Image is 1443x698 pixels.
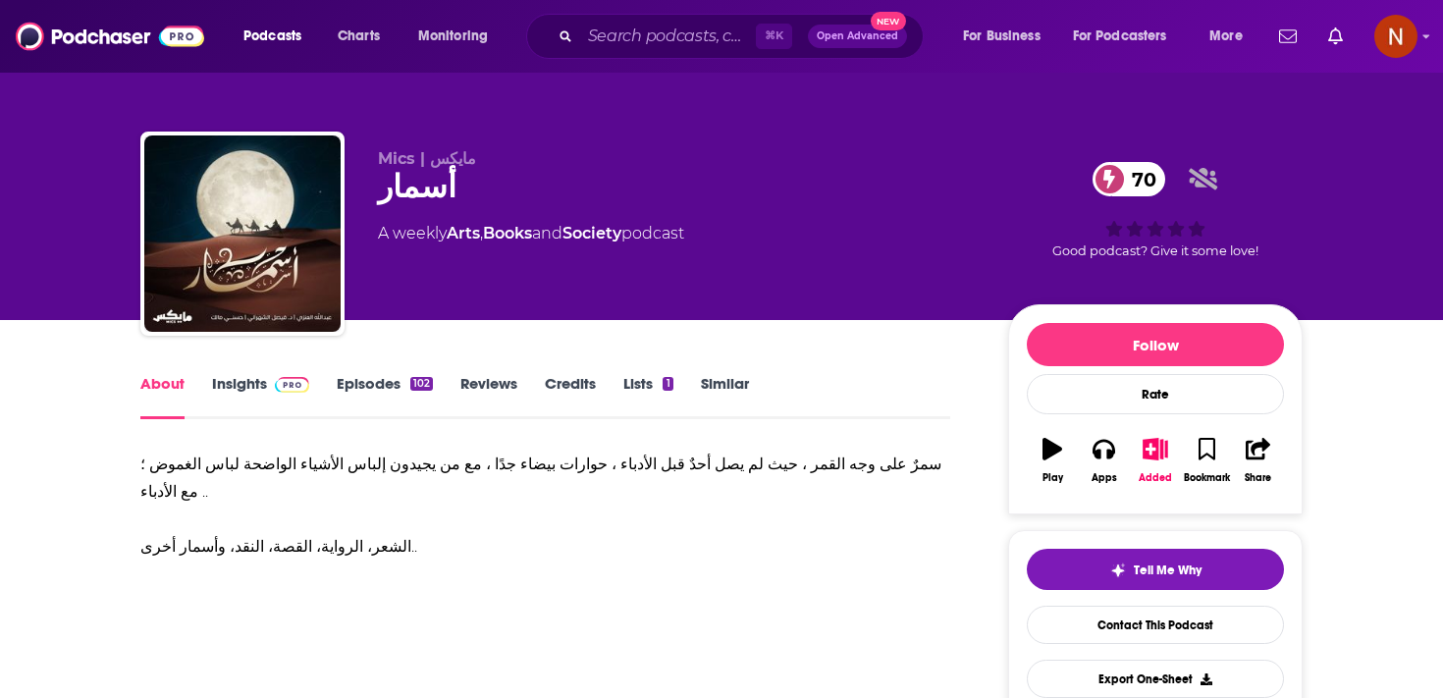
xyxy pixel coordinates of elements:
[1374,15,1417,58] button: Show profile menu
[410,377,433,391] div: 102
[212,374,309,419] a: InsightsPodchaser Pro
[1139,472,1172,484] div: Added
[1196,21,1267,52] button: open menu
[1134,563,1202,578] span: Tell Me Why
[1181,425,1232,496] button: Bookmark
[1027,660,1284,698] button: Export One-Sheet
[1233,425,1284,496] button: Share
[1027,323,1284,366] button: Follow
[545,374,596,419] a: Credits
[378,149,476,168] span: Mics | مايكس
[325,21,392,52] a: Charts
[447,224,480,242] a: Arts
[871,12,906,30] span: New
[418,23,488,50] span: Monitoring
[663,377,672,391] div: 1
[1092,472,1117,484] div: Apps
[1073,23,1167,50] span: For Podcasters
[1112,162,1166,196] span: 70
[1374,15,1417,58] img: User Profile
[1027,425,1078,496] button: Play
[243,23,301,50] span: Podcasts
[562,224,621,242] a: Society
[1078,425,1129,496] button: Apps
[1245,472,1271,484] div: Share
[1027,549,1284,590] button: tell me why sparkleTell Me Why
[756,24,792,49] span: ⌘ K
[580,21,756,52] input: Search podcasts, credits, & more...
[338,23,380,50] span: Charts
[460,374,517,419] a: Reviews
[480,224,483,242] span: ,
[1320,20,1351,53] a: Show notifications dropdown
[545,14,942,59] div: Search podcasts, credits, & more...
[1060,21,1196,52] button: open menu
[16,18,204,55] img: Podchaser - Follow, Share and Rate Podcasts
[1008,149,1303,271] div: 70Good podcast? Give it some love!
[1052,243,1258,258] span: Good podcast? Give it some love!
[144,135,341,332] img: أسمار
[949,21,1065,52] button: open menu
[140,451,950,561] div: سمرٌ على وجه القمر ، حيث لم يصل أحدٌ قبل الأدباء ، حوارات بيضاء جدًا ، مع من يجيدون إلباس الأشياء...
[532,224,562,242] span: and
[1110,563,1126,578] img: tell me why sparkle
[817,31,898,41] span: Open Advanced
[230,21,327,52] button: open menu
[337,374,433,419] a: Episodes102
[275,377,309,393] img: Podchaser Pro
[1374,15,1417,58] span: Logged in as AdelNBM
[701,374,749,419] a: Similar
[623,374,672,419] a: Lists1
[808,25,907,48] button: Open AdvancedNew
[1093,162,1166,196] a: 70
[1209,23,1243,50] span: More
[140,374,185,419] a: About
[404,21,513,52] button: open menu
[1130,425,1181,496] button: Added
[483,224,532,242] a: Books
[1027,606,1284,644] a: Contact This Podcast
[378,222,684,245] div: A weekly podcast
[1184,472,1230,484] div: Bookmark
[1027,374,1284,414] div: Rate
[963,23,1041,50] span: For Business
[1271,20,1305,53] a: Show notifications dropdown
[1042,472,1063,484] div: Play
